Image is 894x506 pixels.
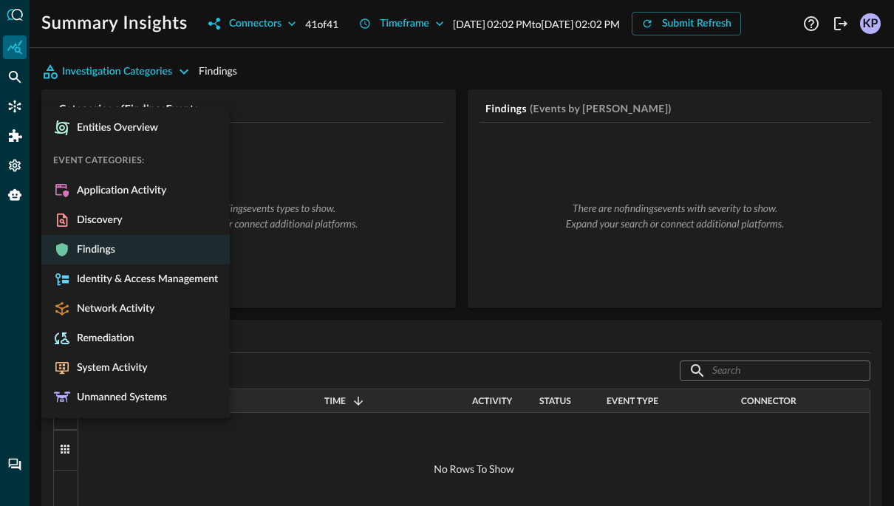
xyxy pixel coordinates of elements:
ul: Investigation Categories [41,107,230,418]
span: Discovery [71,213,122,227]
span: Unmanned Systems [71,391,167,404]
span: EVENT CATEGORIES: [41,154,145,165]
span: Identity & Access Management [71,273,218,286]
span: Remediation [71,332,134,345]
span: Network Activity [71,302,154,315]
span: Entities Overview [71,121,158,134]
span: Application Activity [71,184,166,197]
span: System Activity [71,361,148,375]
span: Findings [71,243,115,256]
